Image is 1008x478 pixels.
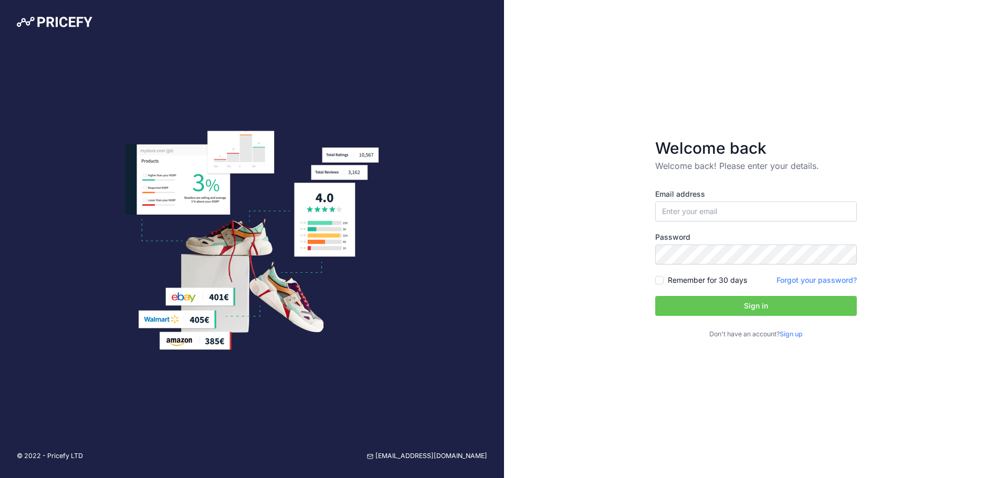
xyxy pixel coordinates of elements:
[655,160,857,172] p: Welcome back! Please enter your details.
[17,451,83,461] p: © 2022 - Pricefy LTD
[668,275,747,285] label: Remember for 30 days
[655,201,857,221] input: Enter your email
[17,17,92,27] img: Pricefy
[655,139,857,157] h3: Welcome back
[367,451,487,461] a: [EMAIL_ADDRESS][DOMAIN_NAME]
[780,330,803,338] a: Sign up
[655,296,857,316] button: Sign in
[655,232,857,242] label: Password
[655,189,857,199] label: Email address
[776,275,857,284] a: Forgot your password?
[655,330,857,339] p: Don't have an account?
